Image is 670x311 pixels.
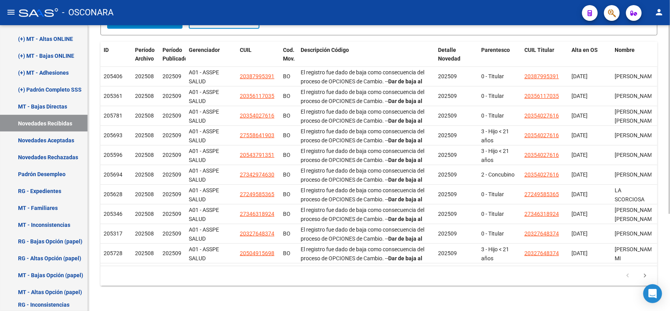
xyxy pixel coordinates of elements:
span: [PERSON_NAME] [615,132,657,138]
datatable-header-cell: Parentesco [478,42,521,76]
span: 205628 [104,191,122,197]
span: 0 - Titular [481,230,504,237]
span: 202509 [438,152,457,158]
span: BO [283,152,290,158]
datatable-header-cell: Nombre [612,42,655,76]
span: A01 - ASSPE SALUD [189,148,219,163]
datatable-header-cell: Gerenciador [186,42,237,76]
span: LA SCORCIOSA [PERSON_NAME] [615,187,657,212]
span: El registro fue dado de baja como consecuencia del proceso de OPCIONES de Cambio. -- -- Periodo d... [301,109,430,142]
span: 202509 [162,132,181,138]
span: 202509 [438,171,457,178]
span: 202508 [135,230,154,237]
span: A01 - ASSPE SALUD [189,89,219,104]
span: [DATE] [571,191,588,197]
span: 3 - Hijo < 21 años [481,128,509,144]
span: El registro fue dado de baja como consecuencia del proceso de OPCIONES de Cambio. -- -- Periodo d... [301,128,430,161]
datatable-header-cell: Período Publicado [159,42,186,76]
span: A01 - ASSPE SALUD [189,246,219,261]
span: 20387995391 [240,73,274,79]
span: 202509 [162,230,181,237]
span: 27249585365 [240,191,274,197]
span: A01 - ASSPE SALUD [189,207,219,222]
span: 20354027616 [524,152,559,158]
mat-icon: person [654,7,664,17]
span: 205728 [104,250,122,256]
span: 20543791351 [240,152,274,158]
div: Open Intercom Messenger [643,284,662,303]
span: 202509 [438,112,457,119]
datatable-header-cell: Alta en OS [568,42,612,76]
span: [PERSON_NAME] [615,73,657,79]
span: Nombre [615,47,635,53]
span: BO [283,230,290,237]
span: 202509 [438,211,457,217]
span: El registro fue dado de baja como consecuencia del proceso de OPCIONES de Cambio. -- -- Periodo d... [301,89,430,122]
span: A01 - ASSPE SALUD [189,167,219,183]
span: 202508 [135,171,154,178]
span: 202509 [162,191,181,197]
a: go to previous page [620,272,635,280]
span: 202509 [438,73,457,79]
span: El registro fue dado de baja como consecuencia del proceso de OPCIONES de Cambio. -- -- Periodo d... [301,207,430,240]
span: A01 - ASSPE SALUD [189,226,219,242]
span: 205693 [104,132,122,138]
span: 3 - Hijo < 21 años [481,148,509,163]
span: 0 - Titular [481,112,504,119]
span: El registro fue dado de baja como consecuencia del proceso de OPCIONES de Cambio. -- -- Periodo d... [301,148,430,181]
span: [DATE] [571,230,588,237]
span: 2 - Concubino [481,171,515,178]
span: Detalle Novedad [438,47,460,62]
span: 202509 [438,191,457,197]
span: 20354027616 [524,132,559,138]
span: BO [283,73,290,79]
span: [DATE] [571,112,588,119]
span: Cod. Mov. [283,47,295,62]
span: A01 - ASSPE SALUD [189,128,219,144]
datatable-header-cell: Detalle Novedad [435,42,478,76]
span: 202508 [135,132,154,138]
span: [PERSON_NAME] [615,171,657,178]
span: BO [283,132,290,138]
span: Descripción Código [301,47,349,53]
span: 20354027616 [524,112,559,119]
span: CUIL [240,47,252,53]
span: ID [104,47,109,53]
span: 202509 [162,112,181,119]
span: [DATE] [571,211,588,217]
span: El registro fue dado de baja como consecuencia del proceso de OPCIONES de Cambio. -- -- Periodo d... [301,246,430,279]
datatable-header-cell: Cod. Mov. [280,42,298,76]
span: 3 - Hijo < 21 años [481,246,509,261]
span: 205406 [104,73,122,79]
span: [DATE] [571,152,588,158]
span: 20327648374 [524,230,559,237]
span: 27249585365 [524,191,559,197]
span: 20356117035 [524,93,559,99]
span: 20356117035 [240,93,274,99]
span: 202508 [135,73,154,79]
span: BO [283,250,290,256]
span: 205694 [104,171,122,178]
span: 202509 [438,230,457,237]
span: 205596 [104,152,122,158]
span: - OSCONARA [62,4,113,21]
span: Período Publicado [162,47,188,62]
mat-icon: menu [6,7,16,17]
span: 0 - Titular [481,191,504,197]
span: A01 - ASSPE SALUD [189,69,219,85]
span: 202508 [135,191,154,197]
span: 202508 [135,211,154,217]
span: 0 - Titular [481,93,504,99]
span: 202509 [162,152,181,158]
datatable-header-cell: ID [100,42,132,76]
span: 202509 [162,250,181,256]
span: 27558641903 [240,132,274,138]
span: BO [283,191,290,197]
span: BO [283,171,290,178]
span: 0 - Titular [481,211,504,217]
datatable-header-cell: CUIL [237,42,280,76]
datatable-header-cell: Período Archivo [132,42,159,76]
span: El registro fue dado de baja como consecuencia del proceso de OPCIONES de Cambio. -- -- Periodo d... [301,69,430,102]
span: 202509 [438,250,457,256]
span: 205317 [104,230,122,237]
